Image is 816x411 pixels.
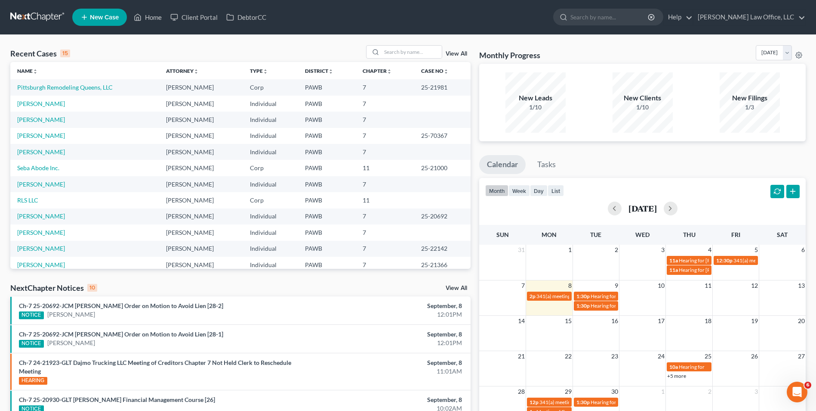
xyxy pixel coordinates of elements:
td: Corp [243,160,298,176]
td: PAWB [298,112,356,128]
td: 7 [356,241,414,257]
span: 11a [669,257,678,264]
span: 29 [564,386,573,397]
i: unfold_more [263,69,268,74]
span: 16 [610,316,619,326]
td: [PERSON_NAME] [159,209,243,224]
span: Hearing for [PERSON_NAME] [591,302,658,309]
td: PAWB [298,96,356,112]
td: PAWB [298,257,356,273]
span: 21 [517,351,526,361]
td: 11 [356,160,414,176]
span: Sat [777,231,788,238]
span: 14 [517,316,526,326]
a: DebtorCC [222,9,271,25]
div: 1/3 [720,103,780,112]
a: [PERSON_NAME] [17,245,65,252]
td: [PERSON_NAME] [159,128,243,144]
h3: Monthly Progress [479,50,540,60]
span: 31 [517,245,526,255]
div: New Leads [505,93,566,103]
td: 25-21000 [414,160,471,176]
span: 13 [797,280,806,291]
td: 7 [356,112,414,128]
a: [PERSON_NAME] Law Office, LLC [693,9,805,25]
td: Corp [243,79,298,95]
td: 7 [356,176,414,192]
span: 4 [707,245,712,255]
td: [PERSON_NAME] [159,192,243,208]
span: 17 [657,316,665,326]
span: 341(a) meeting for [536,293,578,299]
td: Individual [243,144,298,160]
a: [PERSON_NAME] [17,212,65,220]
div: NOTICE [19,340,44,348]
span: 12:30p [716,257,733,264]
iframe: Intercom live chat [787,382,807,402]
a: [PERSON_NAME] [17,116,65,123]
a: View All [446,51,467,57]
span: 2 [614,245,619,255]
span: 6 [801,245,806,255]
td: PAWB [298,241,356,257]
a: [PERSON_NAME] [17,100,65,107]
div: NOTICE [19,311,44,319]
span: 7 [520,280,526,291]
a: Seba Abode Inc. [17,164,59,171]
span: 1 [660,386,665,397]
button: list [548,185,564,196]
a: [PERSON_NAME] [47,310,95,319]
td: [PERSON_NAME] [159,79,243,95]
span: Tue [590,231,601,238]
i: unfold_more [387,69,392,74]
span: 27 [797,351,806,361]
td: [PERSON_NAME] [159,257,243,273]
div: 12:01PM [320,310,462,319]
a: Tasks [530,155,564,174]
div: 1/10 [613,103,673,112]
a: Chapterunfold_more [363,68,392,74]
td: Individual [243,176,298,192]
span: 30 [610,386,619,397]
a: Help [664,9,693,25]
td: Individual [243,257,298,273]
span: 8 [567,280,573,291]
i: unfold_more [443,69,449,74]
span: Hearing for [679,364,705,370]
span: Wed [635,231,650,238]
td: PAWB [298,224,356,240]
td: 25-21981 [414,79,471,95]
a: Attorneyunfold_more [166,68,199,74]
span: 22 [564,351,573,361]
span: 5 [754,245,759,255]
span: 10 [657,280,665,291]
div: 10 [87,284,97,292]
a: Ch-7 25-20930-GLT [PERSON_NAME] Financial Management Course [26] [19,396,215,403]
div: 12:01PM [320,339,462,347]
span: 28 [517,386,526,397]
button: week [508,185,530,196]
span: Sun [496,231,509,238]
td: 25-21366 [414,257,471,273]
a: View All [446,285,467,291]
td: [PERSON_NAME] [159,96,243,112]
span: 1 [567,245,573,255]
td: 7 [356,96,414,112]
span: 12p [530,399,539,405]
span: 26 [750,351,759,361]
span: Thu [683,231,696,238]
td: PAWB [298,160,356,176]
td: Individual [243,96,298,112]
input: Search by name... [570,9,649,25]
div: HEARING [19,377,47,385]
span: 1:30p [576,293,590,299]
div: New Filings [720,93,780,103]
div: September, 8 [320,395,462,404]
td: 7 [356,224,414,240]
td: Individual [243,224,298,240]
a: Case Nounfold_more [421,68,449,74]
a: [PERSON_NAME] [17,181,65,188]
span: Fri [731,231,740,238]
a: Ch-7 25-20692-JCM [PERSON_NAME] Order on Motion to Avoid Lien [28-2] [19,302,223,309]
div: 15 [60,50,70,57]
